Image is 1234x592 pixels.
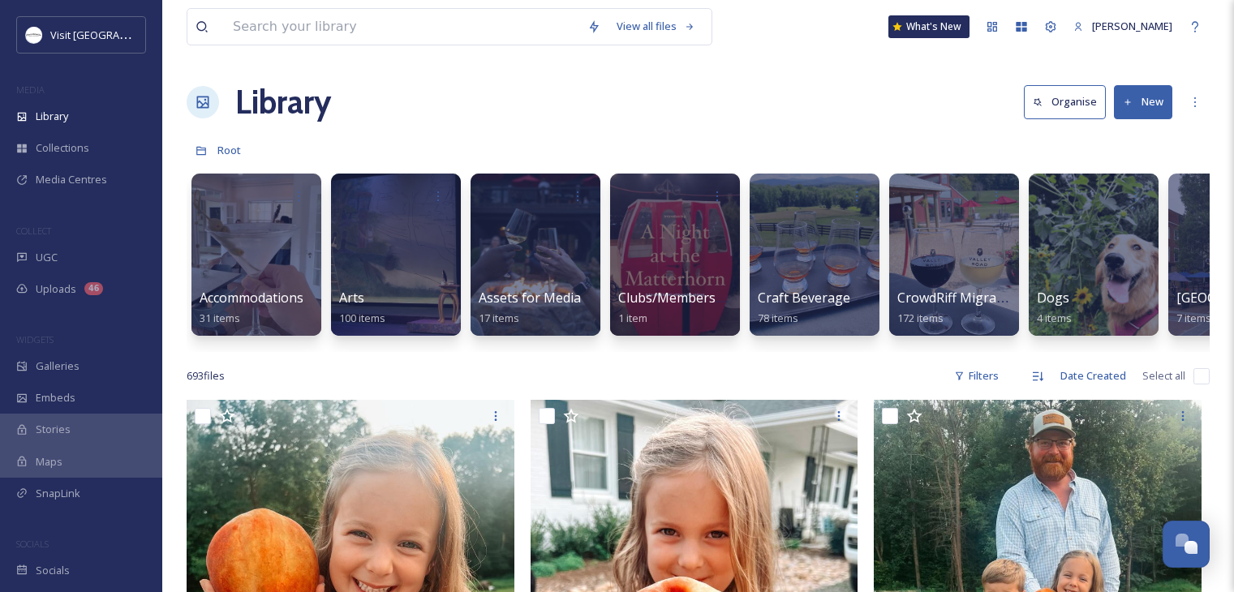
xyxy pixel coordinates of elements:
span: Galleries [36,358,80,374]
span: Library [36,109,68,124]
span: SOCIALS [16,538,49,550]
a: Clubs/Membership1 item [618,290,735,325]
img: Circle%20Logo.png [26,27,42,43]
span: Socials [36,563,70,578]
div: Filters [946,360,1007,392]
span: 1 item [618,311,647,325]
span: Visit [GEOGRAPHIC_DATA] [50,27,176,42]
a: [PERSON_NAME] [1065,11,1180,42]
span: Uploads [36,281,76,297]
span: Root [217,143,241,157]
span: Stories [36,422,71,437]
span: 4 items [1037,311,1072,325]
span: Embeds [36,390,75,405]
span: 17 items [479,311,519,325]
span: Media Centres [36,172,107,187]
a: What's New [888,15,970,38]
span: MEDIA [16,84,45,96]
a: Root [217,140,241,160]
a: Assets for Media17 items [479,290,581,325]
div: 46 [84,282,103,295]
span: 172 items [897,311,944,325]
span: [PERSON_NAME] [1092,19,1172,33]
span: Select all [1142,368,1185,384]
a: View all files [608,11,703,42]
span: Maps [36,454,62,470]
span: Clubs/Membership [618,289,735,307]
span: UGC [36,250,58,265]
a: Library [235,78,331,127]
span: CrowdRiff Migration 11032022 [897,289,1082,307]
input: Search your library [225,9,579,45]
button: Organise [1024,85,1106,118]
span: Arts [339,289,364,307]
span: Assets for Media [479,289,581,307]
span: 693 file s [187,368,225,384]
span: Accommodations [200,289,303,307]
a: Accommodations31 items [200,290,303,325]
a: Craft Beverage78 items [758,290,850,325]
a: CrowdRiff Migration 11032022172 items [897,290,1082,325]
span: COLLECT [16,225,51,237]
button: New [1114,85,1172,118]
span: 78 items [758,311,798,325]
a: Dogs4 items [1037,290,1072,325]
a: Arts100 items [339,290,385,325]
span: Collections [36,140,89,156]
span: SnapLink [36,486,80,501]
span: Craft Beverage [758,289,850,307]
button: Open Chat [1163,521,1210,568]
span: 31 items [200,311,240,325]
span: 7 items [1176,311,1211,325]
span: Dogs [1037,289,1069,307]
div: Date Created [1052,360,1134,392]
span: 100 items [339,311,385,325]
span: WIDGETS [16,333,54,345]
